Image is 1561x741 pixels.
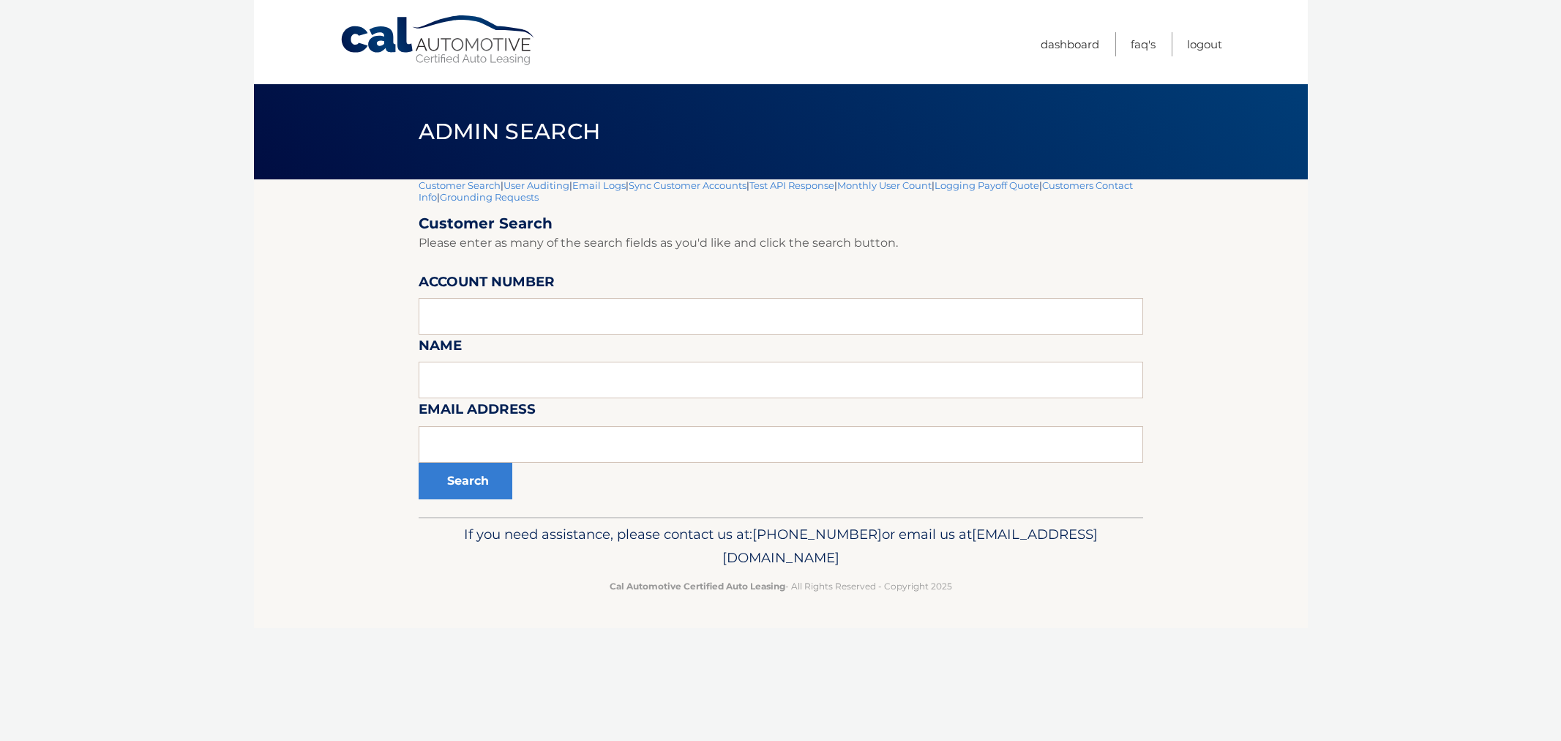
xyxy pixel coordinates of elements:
a: Monthly User Count [837,179,932,191]
p: If you need assistance, please contact us at: or email us at [428,523,1134,570]
div: | | | | | | | | [419,179,1143,517]
a: Test API Response [749,179,834,191]
span: [PHONE_NUMBER] [752,526,882,543]
strong: Cal Automotive Certified Auto Leasing [610,581,785,592]
a: Email Logs [572,179,626,191]
button: Search [419,463,512,499]
a: Logging Payoff Quote [935,179,1039,191]
a: Dashboard [1041,32,1099,56]
a: FAQ's [1131,32,1156,56]
label: Email Address [419,398,536,425]
span: Admin Search [419,118,601,145]
p: Please enter as many of the search fields as you'd like and click the search button. [419,233,1143,253]
h2: Customer Search [419,215,1143,233]
a: Grounding Requests [440,191,539,203]
a: Sync Customer Accounts [629,179,746,191]
a: Customers Contact Info [419,179,1133,203]
label: Name [419,335,462,362]
p: - All Rights Reserved - Copyright 2025 [428,578,1134,594]
a: Cal Automotive [340,15,537,67]
label: Account Number [419,271,555,298]
a: Customer Search [419,179,501,191]
a: User Auditing [504,179,569,191]
a: Logout [1187,32,1222,56]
